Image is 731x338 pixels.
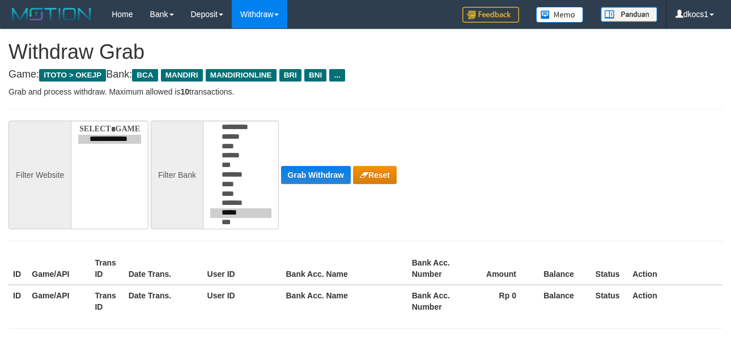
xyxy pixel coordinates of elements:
th: Game/API [27,285,90,317]
th: User ID [203,285,282,317]
th: Game/API [27,253,90,285]
h1: Withdraw Grab [8,41,722,63]
th: Trans ID [90,253,124,285]
th: Bank Acc. Number [407,285,470,317]
span: ITOTO > OKEJP [39,69,106,82]
th: Status [591,285,628,317]
span: BNI [304,69,326,82]
img: panduan.png [601,7,657,22]
img: Button%20Memo.svg [536,7,584,23]
th: Action [628,253,722,285]
th: Bank Acc. Name [282,285,407,317]
span: BRI [279,69,301,82]
span: BCA [132,69,158,82]
span: MANDIRI [161,69,203,82]
h4: Game: Bank: [8,69,722,80]
th: Bank Acc. Number [407,253,470,285]
th: Action [628,285,722,317]
th: Rp 0 [470,285,533,317]
img: Feedback.jpg [462,7,519,23]
div: Filter Website [8,121,71,229]
th: Trans ID [90,285,124,317]
th: Date Trans. [124,253,203,285]
p: Grab and process withdraw. Maximum allowed is transactions. [8,86,722,97]
strong: 10 [180,87,189,96]
th: ID [8,285,27,317]
th: Date Trans. [124,285,203,317]
th: Balance [533,285,591,317]
th: Status [591,253,628,285]
img: MOTION_logo.png [8,6,95,23]
span: ... [329,69,345,82]
button: Reset [353,166,397,184]
th: ID [8,253,27,285]
th: Balance [533,253,591,285]
button: Grab Withdraw [281,166,351,184]
span: MANDIRIONLINE [206,69,277,82]
th: Bank Acc. Name [282,253,407,285]
div: Filter Bank [151,121,203,229]
th: User ID [203,253,282,285]
th: Amount [470,253,533,285]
